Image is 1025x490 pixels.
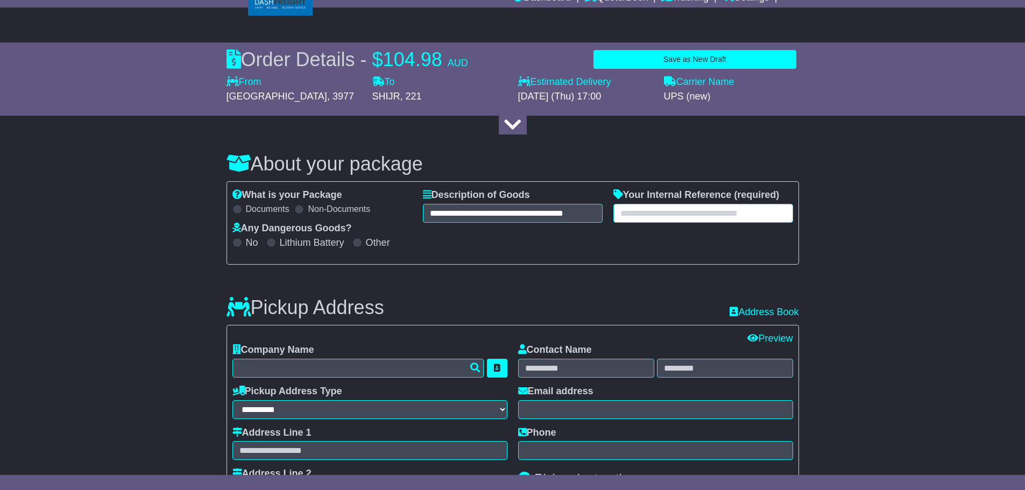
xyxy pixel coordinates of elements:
[730,307,798,318] a: Address Book
[747,333,793,344] a: Preview
[518,344,592,356] label: Contact Name
[232,386,342,397] label: Pickup Address Type
[518,76,653,88] label: Estimated Delivery
[518,386,593,397] label: Email address
[593,50,796,69] button: Save as New Draft
[664,91,799,103] div: UPS (new)
[372,91,400,102] span: SHIJR
[448,58,468,68] span: AUD
[613,189,780,201] label: Your Internal Reference (required)
[372,76,395,88] label: To
[366,237,390,249] label: Other
[227,48,468,71] div: Order Details -
[246,204,289,214] label: Documents
[232,344,314,356] label: Company Name
[664,76,734,88] label: Carrier Name
[232,223,352,235] label: Any Dangerous Goods?
[518,427,556,439] label: Phone
[308,204,370,214] label: Non-Documents
[400,91,422,102] span: , 221
[232,427,312,439] label: Address Line 1
[280,237,344,249] label: Lithium Battery
[227,76,261,88] label: From
[518,91,653,103] div: [DATE] (Thu) 17:00
[232,468,312,480] label: Address Line 2
[227,91,327,102] span: [GEOGRAPHIC_DATA]
[423,189,530,201] label: Description of Goods
[327,91,354,102] span: , 3977
[383,48,442,70] span: 104.98
[227,153,799,175] h3: About your package
[372,48,383,70] span: $
[227,297,384,318] h3: Pickup Address
[246,237,258,249] label: No
[232,189,342,201] label: What is your Package
[534,471,642,486] span: Pickup Instructions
